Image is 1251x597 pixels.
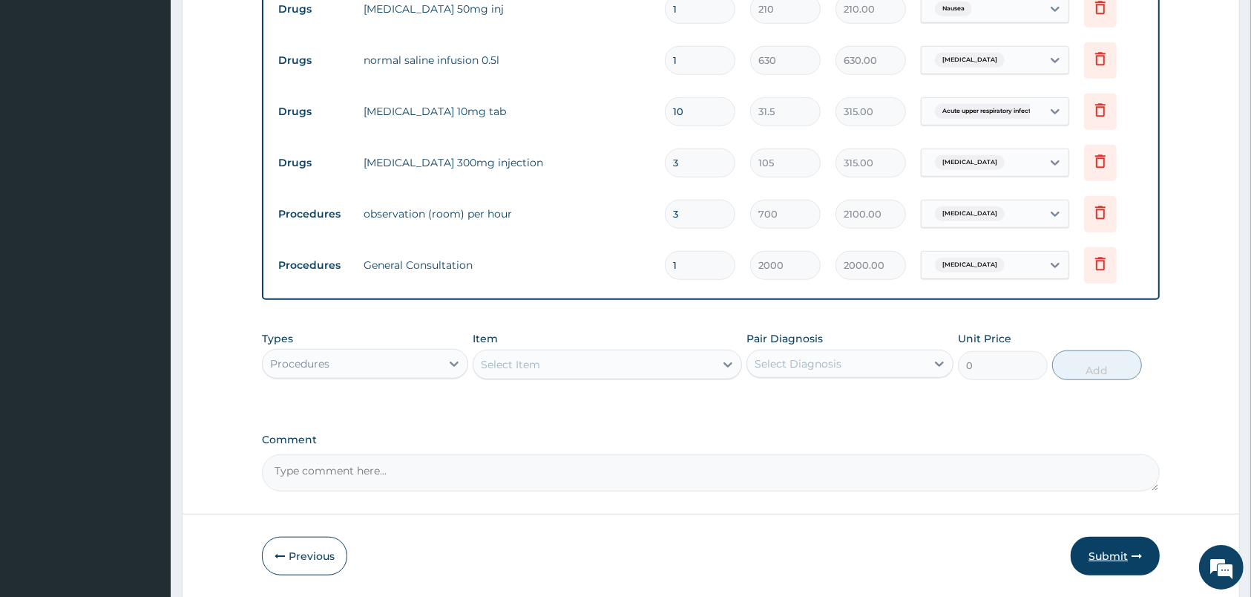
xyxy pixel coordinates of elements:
[935,104,1042,119] span: Acute upper respiratory infect...
[270,356,329,371] div: Procedures
[1071,537,1160,575] button: Submit
[935,206,1005,221] span: [MEDICAL_DATA]
[935,258,1005,273] span: [MEDICAL_DATA]
[356,45,657,75] td: normal saline infusion 0.5l
[935,53,1005,68] span: [MEDICAL_DATA]
[262,434,1160,446] label: Comment
[86,187,205,337] span: We're online!
[271,200,356,228] td: Procedures
[271,47,356,74] td: Drugs
[262,537,347,575] button: Previous
[27,74,60,111] img: d_794563401_company_1708531726252_794563401
[746,331,823,346] label: Pair Diagnosis
[935,1,972,16] span: Nausea
[356,97,657,126] td: [MEDICAL_DATA] 10mg tab
[958,331,1011,346] label: Unit Price
[271,98,356,125] td: Drugs
[356,250,657,280] td: General Consultation
[271,252,356,279] td: Procedures
[755,356,841,371] div: Select Diagnosis
[356,148,657,177] td: [MEDICAL_DATA] 300mg injection
[481,357,540,372] div: Select Item
[243,7,279,43] div: Minimize live chat window
[271,149,356,177] td: Drugs
[356,199,657,229] td: observation (room) per hour
[262,333,293,345] label: Types
[7,405,283,457] textarea: Type your message and hit 'Enter'
[1052,350,1142,380] button: Add
[77,83,249,102] div: Chat with us now
[473,331,498,346] label: Item
[935,155,1005,170] span: [MEDICAL_DATA]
